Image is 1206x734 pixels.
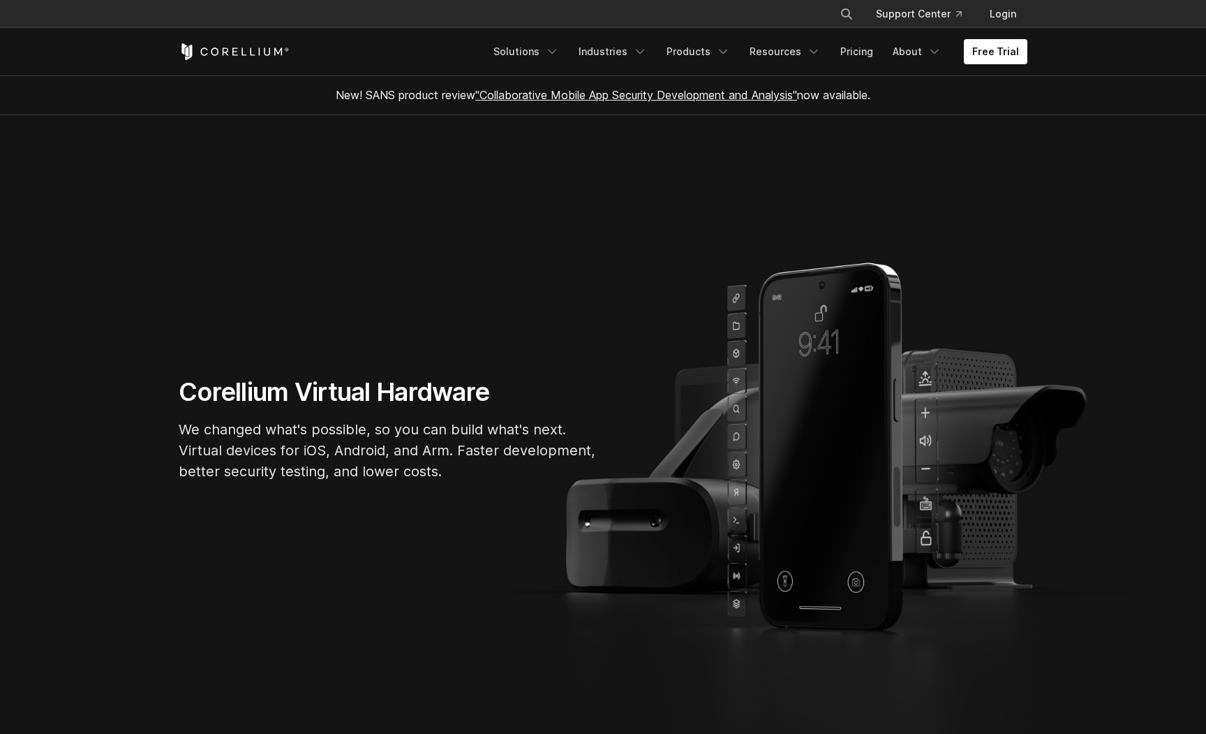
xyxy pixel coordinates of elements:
div: Navigation Menu [485,39,1027,64]
a: Industries [570,39,655,64]
p: We changed what's possible, so you can build what's next. Virtual devices for iOS, Android, and A... [179,419,597,482]
a: Support Center [865,1,973,27]
h1: Corellium Virtual Hardware [179,376,597,408]
a: "Collaborative Mobile App Security Development and Analysis" [475,88,797,102]
a: Resources [741,39,829,64]
span: New! SANS product review now available. [336,88,870,102]
a: Login [978,1,1027,27]
div: Navigation Menu [823,1,1027,27]
a: About [884,39,950,64]
a: Corellium Home [179,43,290,60]
a: Pricing [832,39,881,64]
a: Free Trial [964,39,1027,64]
a: Products [658,39,738,64]
button: Search [834,1,859,27]
a: Solutions [485,39,567,64]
